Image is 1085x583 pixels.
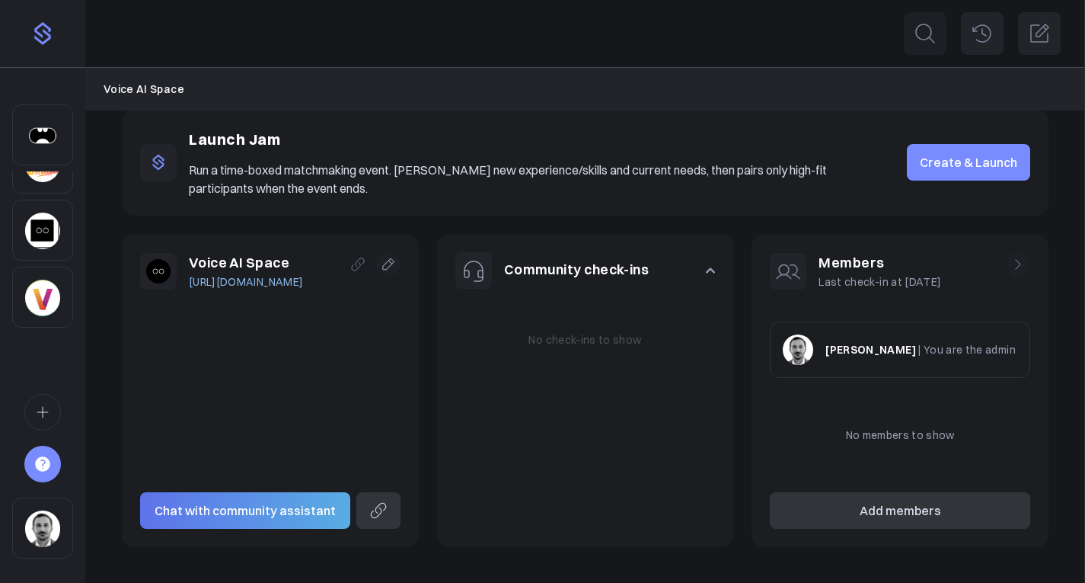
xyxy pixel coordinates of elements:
span: No members to show [846,428,955,442]
img: 9mhdfgk8p09k1q6k3czsv07kq9ew [146,259,171,283]
p: Launch Jam [189,127,876,152]
button: Chat with community assistant [140,492,350,529]
p: Run a time-boxed matchmaking event. [PERSON_NAME] new experience/skills and current needs, then p... [189,161,876,197]
h1: Members [819,252,941,274]
p: Last check-in at [DATE] [819,274,941,290]
img: purple-logo-18f04229334c5639164ff563510a1dba46e1211543e89c7069427642f6c28bac.png [30,21,55,46]
a: [URL][DOMAIN_NAME] [189,274,303,290]
button: Community check-ins [437,234,734,307]
a: Community check-ins [504,261,649,278]
h1: Voice AI Space [189,252,303,274]
span: | You are the admin [918,343,1016,357]
img: h43bkvsr5et7tm34izh0kwce423c [25,117,60,154]
button: Add members [770,492,1030,529]
img: 28af0a1e3d4f40531edab4c731fc1aa6b0a27966.jpg [783,335,813,365]
img: 28af0a1e3d4f40531edab4c731fc1aa6b0a27966.jpg [25,511,60,547]
nav: Breadcrumb [104,81,1067,98]
img: vivatechnology.com [25,280,60,316]
span: [PERSON_NAME] [825,343,916,357]
p: No check-ins to show [528,332,641,348]
a: Create & Launch [907,144,1030,181]
img: voiceaispace.com [25,213,60,249]
a: Voice AI Space [104,81,184,98]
